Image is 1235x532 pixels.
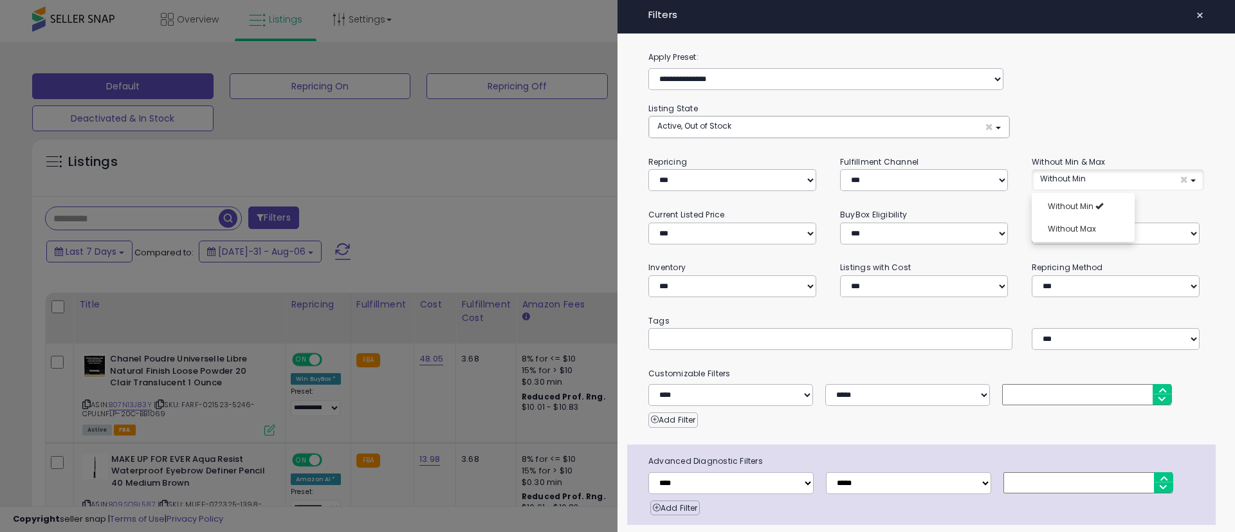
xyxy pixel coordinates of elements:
label: Apply Preset: [639,50,1214,64]
h4: Filters [648,10,1204,21]
small: Repricing [648,156,687,167]
span: Without Min [1048,201,1093,212]
small: Tags [639,314,1214,328]
small: Customizable Filters [639,367,1214,381]
button: Active, Out of Stock × [649,116,1009,138]
span: Advanced Diagnostic Filters [639,454,1216,468]
small: Without Min & Max [1032,156,1106,167]
span: Without Min [1040,173,1086,184]
button: Without Min × [1032,169,1204,190]
span: Active, Out of Stock [657,120,731,131]
small: Listing State [648,103,698,114]
small: BuyBox Eligibility [840,209,907,220]
small: Fulfillment Channel [840,156,919,167]
small: Inventory [648,262,686,273]
span: × [1180,173,1188,187]
span: Without Max [1048,223,1096,234]
button: Add Filter [650,500,700,516]
span: × [985,120,993,134]
small: Current Listed Price [648,209,724,220]
button: × [1191,6,1209,24]
button: Add Filter [648,412,698,428]
small: Listings with Cost [840,262,911,273]
small: Repricing Method [1032,262,1103,273]
span: × [1196,6,1204,24]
